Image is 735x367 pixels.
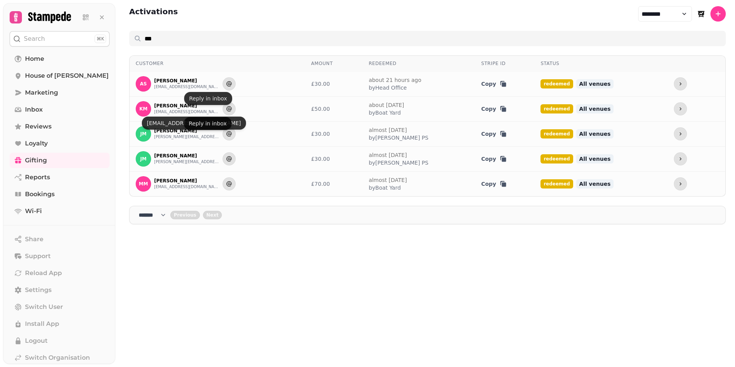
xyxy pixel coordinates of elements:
p: [PERSON_NAME] [154,128,220,134]
span: by [PERSON_NAME] PS [369,159,428,167]
button: [EMAIL_ADDRESS][DOMAIN_NAME] [154,109,220,115]
div: [EMAIL_ADDRESS][DOMAIN_NAME] [142,117,246,130]
div: Customer [136,60,299,67]
span: Reload App [25,269,62,278]
span: All venues [576,129,614,138]
span: redeemed [540,104,573,113]
span: JM [140,131,146,137]
button: Send to [223,102,236,115]
span: All venues [576,79,614,88]
p: [PERSON_NAME] [154,78,220,84]
button: more [674,152,687,165]
span: All venues [576,154,614,163]
span: Next [206,213,219,217]
button: Copy [481,130,507,138]
span: by Boat Yard [369,109,404,117]
a: Reports [10,170,110,185]
p: Search [24,34,45,43]
div: Stripe ID [481,60,529,67]
a: Marketing [10,85,110,100]
a: Switch Organisation [10,350,110,365]
a: almost [DATE] [369,152,407,158]
div: Amount [311,60,356,67]
div: Status [540,60,662,67]
a: Reviews [10,119,110,134]
span: redeemed [540,179,573,189]
button: Copy [481,105,507,113]
button: Send to [223,177,236,190]
button: Copy [481,80,507,88]
span: Home [25,54,44,63]
span: KM [139,106,147,112]
div: Reply in inbox [184,92,232,105]
span: Switch User [25,302,63,312]
div: ⌘K [95,35,106,43]
div: £50.00 [311,105,356,113]
button: more [674,177,687,190]
div: £30.00 [311,130,356,138]
a: about 21 hours ago [369,77,421,83]
a: Gifting [10,153,110,168]
span: Reports [25,173,50,182]
div: £70.00 [311,180,356,188]
button: next [203,211,222,219]
span: Bookings [25,190,55,199]
button: Send to [223,127,236,140]
a: Settings [10,282,110,298]
button: Send to [223,77,236,90]
span: redeemed [540,129,573,138]
h2: Activations [129,6,178,22]
a: about [DATE] [369,102,404,108]
span: by Head Office [369,84,421,92]
span: All venues [576,179,614,189]
span: Inbox [25,105,43,114]
button: more [674,77,687,90]
a: almost [DATE] [369,127,407,133]
button: Share [10,232,110,247]
span: Support [25,252,51,261]
span: Reviews [25,122,52,131]
a: Loyalty [10,136,110,151]
button: Reload App [10,265,110,281]
button: [PERSON_NAME][EMAIL_ADDRESS][PERSON_NAME][DOMAIN_NAME] [154,134,220,140]
a: Wi-Fi [10,204,110,219]
span: Settings [25,285,52,295]
a: almost [DATE] [369,177,407,183]
button: Send to [223,152,236,165]
span: All venues [576,104,614,113]
button: more [674,102,687,115]
span: Wi-Fi [25,207,42,216]
button: Copy [481,155,507,163]
button: [PERSON_NAME][EMAIL_ADDRESS][PERSON_NAME][DOMAIN_NAME] [154,159,220,165]
span: Install App [25,319,59,329]
div: Redeemed [369,60,469,67]
div: £30.00 [311,80,356,88]
div: Reply in inbox [184,117,232,130]
span: Gifting [25,156,47,165]
span: Loyalty [25,139,48,148]
span: Switch Organisation [25,353,90,362]
button: [EMAIL_ADDRESS][DOMAIN_NAME] [154,184,220,190]
span: by Boat Yard [369,184,407,192]
nav: Pagination [129,206,726,224]
span: JM [140,156,146,162]
span: by [PERSON_NAME] PS [369,134,428,142]
span: Logout [25,336,48,345]
a: House of [PERSON_NAME] [10,68,110,83]
a: Inbox [10,102,110,117]
span: MM [139,181,148,187]
button: Logout [10,333,110,349]
span: Previous [174,213,196,217]
a: Home [10,51,110,67]
div: £30.00 [311,155,356,163]
button: [EMAIL_ADDRESS][DOMAIN_NAME] [154,84,220,90]
button: more [674,127,687,140]
p: [PERSON_NAME] [154,103,220,109]
button: Install App [10,316,110,332]
button: back [170,211,200,219]
p: [PERSON_NAME] [154,153,220,159]
span: AS [140,81,147,87]
span: Marketing [25,88,58,97]
span: redeemed [540,154,573,163]
span: redeemed [540,79,573,88]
